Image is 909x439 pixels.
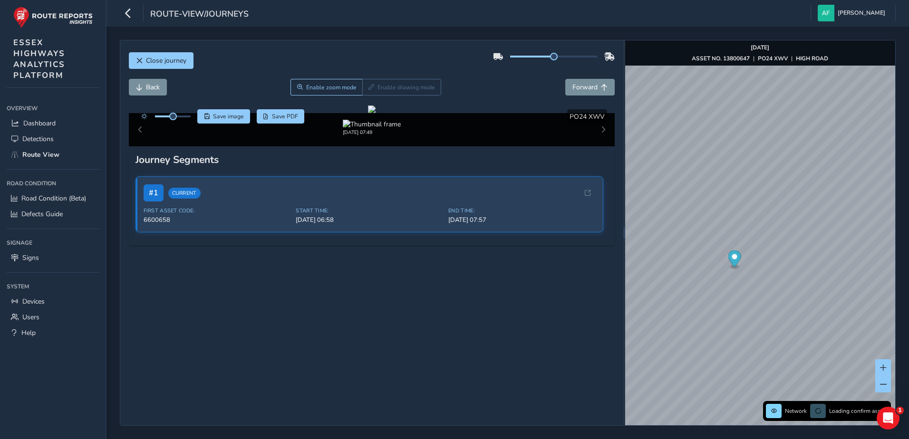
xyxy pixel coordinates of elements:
[7,236,99,250] div: Signage
[7,279,99,294] div: System
[343,120,401,129] img: Thumbnail frame
[144,184,164,201] span: # 1
[7,325,99,341] a: Help
[13,7,93,28] img: rr logo
[144,207,290,214] span: First Asset Code:
[7,131,99,147] a: Detections
[296,207,443,214] span: Start Time:
[144,216,290,224] span: 6600658
[296,216,443,224] span: [DATE] 06:58
[7,309,99,325] a: Users
[838,5,885,21] span: [PERSON_NAME]
[21,194,86,203] span: Road Condition (Beta)
[146,56,186,65] span: Close journey
[758,55,788,62] strong: PO24 XWV
[129,52,193,69] button: Close journey
[22,313,39,322] span: Users
[22,253,39,262] span: Signs
[818,5,889,21] button: [PERSON_NAME]
[7,147,99,162] a: Route View
[796,55,828,62] strong: HIGH ROAD
[728,250,741,270] div: Map marker
[13,37,65,81] span: ESSEX HIGHWAYS ANALYTICS PLATFORM
[306,84,357,91] span: Enable zoom mode
[129,79,167,95] button: Back
[23,119,56,128] span: Dashboard
[21,328,36,337] span: Help
[197,109,250,124] button: Save
[22,134,54,143] span: Detections
[343,129,401,136] div: [DATE] 07:49
[570,112,605,121] span: PO24 XWV
[692,55,750,62] strong: ASSET NO. 13800647
[213,113,244,120] span: Save image
[692,55,828,62] div: | |
[272,113,298,120] span: Save PDF
[146,83,160,92] span: Back
[448,207,595,214] span: End Time:
[7,176,99,191] div: Road Condition
[572,83,598,92] span: Forward
[877,407,899,429] iframe: Intercom live chat
[7,250,99,266] a: Signs
[7,191,99,206] a: Road Condition (Beta)
[829,407,888,415] span: Loading confirm assets
[135,153,609,166] div: Journey Segments
[7,294,99,309] a: Devices
[21,210,63,219] span: Defects Guide
[168,188,201,199] span: Current
[751,44,769,51] strong: [DATE]
[290,79,362,95] button: Zoom
[565,79,615,95] button: Forward
[7,115,99,131] a: Dashboard
[896,407,904,414] span: 1
[818,5,834,21] img: diamond-layout
[150,8,249,21] span: route-view/journeys
[22,150,59,159] span: Route View
[257,109,305,124] button: PDF
[785,407,807,415] span: Network
[7,206,99,222] a: Defects Guide
[22,297,45,306] span: Devices
[448,216,595,224] span: [DATE] 07:57
[7,101,99,115] div: Overview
